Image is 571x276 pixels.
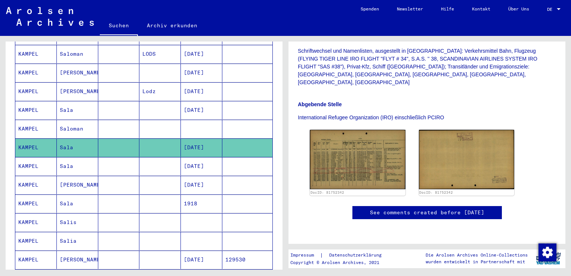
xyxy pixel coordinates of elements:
[538,243,556,261] div: Zustimmung ändern
[426,252,528,258] p: Die Arolsen Archives Online-Collections
[370,209,484,217] a: See comments created before [DATE]
[298,47,556,86] p: Schriftwechsel und Namenlisten, ausgestellt in [GEOGRAPHIC_DATA]: Verkehrsmittel Bahn, Flugzeug (...
[298,101,342,107] b: Abgebende Stelle
[15,101,57,119] mat-cell: KAMPEL
[181,64,222,82] mat-cell: [DATE]
[534,249,562,268] img: yv_logo.png
[181,251,222,269] mat-cell: [DATE]
[57,213,98,231] mat-cell: Salis
[298,114,556,122] p: International Refugee Organization (IRO) einschließlich PCIRO
[57,251,98,269] mat-cell: [PERSON_NAME]
[290,251,320,259] a: Impressum
[57,45,98,63] mat-cell: Saloman
[181,101,222,119] mat-cell: [DATE]
[100,16,138,36] a: Suchen
[290,251,391,259] div: |
[181,194,222,213] mat-cell: 1918
[57,194,98,213] mat-cell: Sala
[57,82,98,101] mat-cell: [PERSON_NAME]
[538,243,556,261] img: Zustimmung ändern
[15,45,57,63] mat-cell: KAMPEL
[15,232,57,250] mat-cell: KAMPEL
[15,120,57,138] mat-cell: KAMPEL
[290,259,391,266] p: Copyright © Arolsen Archives, 2021
[15,251,57,269] mat-cell: KAMPEL
[15,176,57,194] mat-cell: KAMPEL
[181,157,222,175] mat-cell: [DATE]
[139,45,181,63] mat-cell: LODS
[426,258,528,265] p: wurden entwickelt in Partnerschaft mit
[323,251,391,259] a: Datenschutzerklärung
[57,64,98,82] mat-cell: [PERSON_NAME]
[419,130,515,189] img: 002.jpg
[547,7,555,12] span: DE
[15,213,57,231] mat-cell: KAMPEL
[6,7,94,26] img: Arolsen_neg.svg
[57,157,98,175] mat-cell: Sala
[57,101,98,119] mat-cell: Sala
[57,120,98,138] mat-cell: Saloman
[222,251,272,269] mat-cell: 129530
[15,157,57,175] mat-cell: KAMPEL
[15,138,57,157] mat-cell: KAMPEL
[310,130,405,189] img: 001.jpg
[181,138,222,157] mat-cell: [DATE]
[138,16,206,34] a: Archiv erkunden
[181,176,222,194] mat-cell: [DATE]
[15,194,57,213] mat-cell: KAMPEL
[15,64,57,82] mat-cell: KAMPEL
[311,190,344,194] a: DocID: 81752342
[57,232,98,250] mat-cell: Salia
[15,82,57,101] mat-cell: KAMPEL
[181,82,222,101] mat-cell: [DATE]
[57,138,98,157] mat-cell: Sala
[57,176,98,194] mat-cell: [PERSON_NAME]
[139,82,181,101] mat-cell: Lodz
[419,190,453,194] a: DocID: 81752342
[181,45,222,63] mat-cell: [DATE]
